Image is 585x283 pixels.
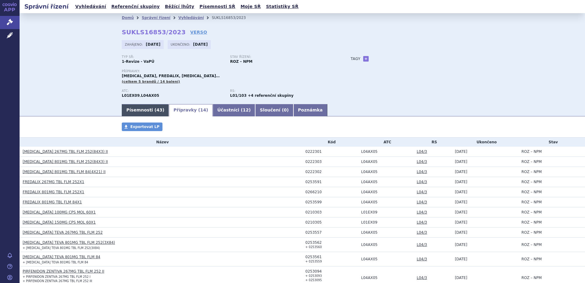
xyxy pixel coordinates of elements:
[518,197,585,207] td: ROZ – NPM
[518,167,585,177] td: ROZ – NPM
[518,177,585,187] td: ROZ – NPM
[417,190,427,194] a: L04/3
[23,200,82,204] a: FREDALIX 801MG TBL FLM 84X1
[417,180,427,184] a: L04/3
[417,170,427,174] a: L04/3
[358,138,414,147] th: ATC
[125,42,144,47] span: Zahájeno:
[156,108,162,112] span: 43
[122,55,224,59] p: Typ SŘ:
[455,210,468,214] span: [DATE]
[23,220,96,225] a: [MEDICAL_DATA] 150MG CPS MOL 60X1
[358,228,414,238] td: PIRFENIDON
[518,217,585,228] td: ROZ – NPM
[193,42,208,47] strong: [DATE]
[284,108,287,112] span: 0
[305,269,358,274] div: 0253094
[305,278,322,282] small: + 0253095
[169,104,213,116] a: Přípravky (14)
[358,207,414,217] td: NINTEDANIB
[122,123,162,131] a: Exportovat LP
[142,16,170,20] a: Správní řízení
[518,187,585,197] td: ROZ – NPM
[141,93,159,98] strong: PIRFENIDON
[455,257,468,261] span: [DATE]
[455,243,468,247] span: [DATE]
[122,28,186,36] strong: SUKLS16853/2023
[23,230,103,235] a: [MEDICAL_DATA] TEVA 267MG TBL FLM 252
[23,210,96,214] a: [MEDICAL_DATA] 100MG CPS MOL 60X1
[23,275,90,278] small: + PIRFENIDON ZENTIVA 267MG TBL FLM 252 I
[417,243,427,247] a: L04/3
[363,56,369,62] a: +
[73,2,108,11] a: Vyhledávání
[230,93,247,98] strong: nintedanib a pirfenidon
[23,170,106,174] a: [MEDICAL_DATA] 801MG TBL FLM 84(4X21) II
[351,55,360,62] h3: Tagy
[455,200,468,204] span: [DATE]
[198,2,237,11] a: Písemnosti SŘ
[417,257,427,261] a: L04/3
[417,210,427,214] a: L04/3
[305,149,358,154] div: 0222301
[20,2,73,11] h2: Správní řízení
[358,187,414,197] td: PIRFENIDON
[518,147,585,157] td: ROZ – NPM
[230,89,332,93] p: RS:
[518,207,585,217] td: ROZ – NPM
[122,70,338,73] p: Přípravky:
[417,276,427,280] a: L04/3
[518,138,585,147] th: Stav
[305,260,322,263] small: + 0253559
[358,217,414,228] td: NINTEDANIB
[122,89,224,93] p: ATC:
[455,190,468,194] span: [DATE]
[518,228,585,238] td: ROZ – NPM
[110,2,162,11] a: Referenční skupiny
[358,167,414,177] td: PIRFENIDON
[417,220,427,225] a: L04/3
[305,255,358,259] div: 0253561
[358,238,414,252] td: PIRFENIDON
[455,160,468,164] span: [DATE]
[122,80,180,84] span: (celkem 5 brandů / 14 balení)
[305,210,358,214] div: 0210303
[23,255,100,259] a: [MEDICAL_DATA] TEVA 801MG TBL FLM 84
[264,2,300,11] a: Statistiky SŘ
[23,160,108,164] a: [MEDICAL_DATA] 801MG TBL FLM 252(84X3) II
[417,230,427,235] a: L04/3
[239,2,263,11] a: Moje SŘ
[23,246,100,250] small: + [MEDICAL_DATA] TEVA 801MG TBL FLM 252(3X84)
[122,16,134,20] a: Domů
[122,89,230,98] div: ,
[358,252,414,266] td: PIRFENIDON
[305,240,358,245] div: 0253562
[417,149,427,154] a: L04/3
[305,170,358,174] div: 0222302
[20,138,302,147] th: Název
[23,269,104,274] a: PIRFENIDON ZENTIVA 267MG TBL FLM 252 II
[305,180,358,184] div: 0253591
[230,55,332,59] p: Stav řízení:
[455,276,468,280] span: [DATE]
[518,252,585,266] td: ROZ – NPM
[146,42,161,47] strong: [DATE]
[302,138,358,147] th: Kód
[358,197,414,207] td: PIRFENIDON
[455,180,468,184] span: [DATE]
[414,138,452,147] th: RS
[23,240,115,245] a: [MEDICAL_DATA] TEVA 801MG TBL FLM 252(3X84)
[305,200,358,204] div: 0253599
[455,170,468,174] span: [DATE]
[305,230,358,235] div: 0253557
[293,104,327,116] a: Poznámka
[178,16,204,20] a: Vyhledávání
[230,59,252,64] strong: ROZ – NPM
[455,230,468,235] span: [DATE]
[417,200,427,204] a: L04/3
[122,74,220,78] span: [MEDICAL_DATA], FREDALIX, [MEDICAL_DATA]…
[305,274,322,277] small: + 0253093
[200,108,206,112] span: 14
[23,190,84,194] a: FREDALIX 801MG TBL FLM 252X1
[243,108,248,112] span: 12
